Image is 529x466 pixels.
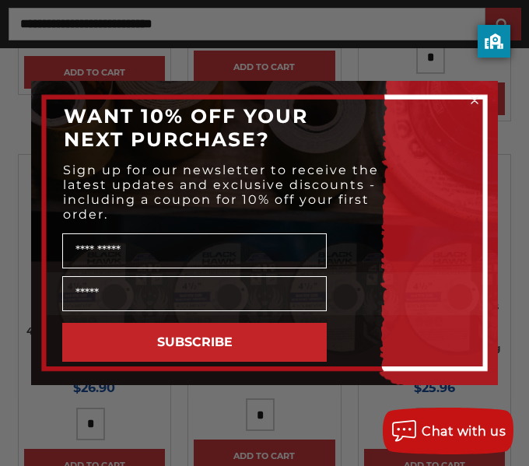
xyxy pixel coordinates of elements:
[63,163,379,222] span: Sign up for our newsletter to receive the latest updates and exclusive discounts - including a co...
[422,424,506,439] span: Chat with us
[467,93,482,108] button: Close dialog
[64,104,308,151] span: WANT 10% OFF YOUR NEXT PURCHASE?
[383,408,513,454] button: Chat with us
[62,276,327,311] input: Email
[62,323,327,362] button: SUBSCRIBE
[478,25,510,58] button: privacy banner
